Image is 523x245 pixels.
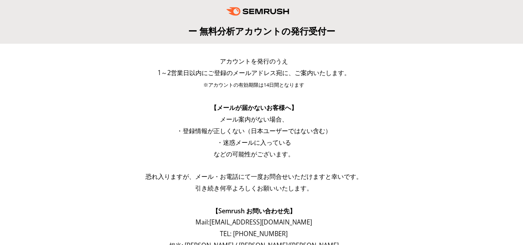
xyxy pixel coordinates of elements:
[211,103,297,112] span: 【メールが届かないお客様へ】
[203,82,304,88] span: ※アカウントの有効期限は14日間となります
[214,150,294,158] span: などの可能性がございます。
[195,184,313,192] span: 引き続き何卒よろしくお願いいたします。
[146,172,362,181] span: 恐れ入りますが、メール・お電話にて一度お問合せいただけますと幸いです。
[188,25,335,37] span: ー 無料分析アカウントの発行受付ー
[195,218,312,226] span: Mail: [EMAIL_ADDRESS][DOMAIN_NAME]
[220,230,288,238] span: TEL: [PHONE_NUMBER]
[177,127,331,135] span: ・登録情報が正しくない（日本ユーザーではない含む）
[212,207,296,215] span: 【Semrush お問い合わせ先】
[220,57,288,65] span: アカウントを発行のうえ
[217,138,291,147] span: ・迷惑メールに入っている
[220,115,288,123] span: メール案内がない場合、
[158,69,350,77] span: 1～2営業日以内にご登録のメールアドレス宛に、ご案内いたします。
